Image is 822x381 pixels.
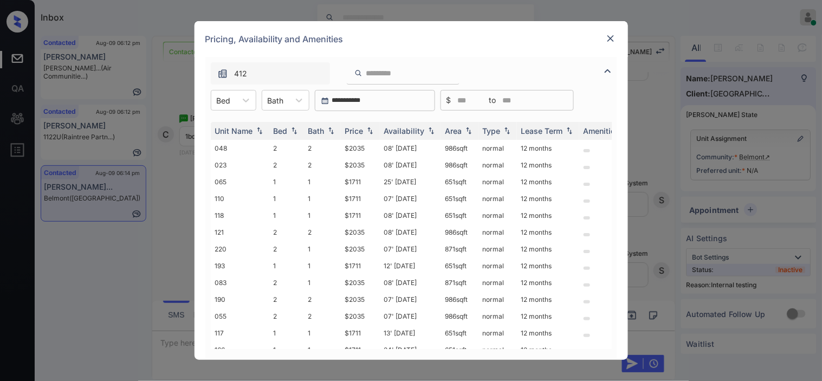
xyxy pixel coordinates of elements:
td: 2 [269,224,304,241]
td: 1 [304,325,341,341]
td: 986 sqft [441,224,478,241]
img: sorting [463,127,474,135]
td: 117 [211,325,269,341]
td: 08' [DATE] [380,207,441,224]
td: 986 sqft [441,308,478,325]
td: $1711 [341,257,380,274]
td: 986 sqft [441,157,478,173]
td: 2 [304,157,341,173]
td: 1 [304,207,341,224]
td: 1 [304,341,341,358]
td: 12 months [517,341,579,358]
td: 065 [211,173,269,190]
td: 651 sqft [441,341,478,358]
td: normal [478,224,517,241]
div: Availability [384,126,425,135]
img: close [605,33,616,44]
td: 1 [269,257,304,274]
td: 2 [269,291,304,308]
td: $1711 [341,325,380,341]
td: normal [478,173,517,190]
td: normal [478,241,517,257]
td: 12 months [517,140,579,157]
td: 08' [DATE] [380,224,441,241]
td: 12' [DATE] [380,257,441,274]
td: $1711 [341,341,380,358]
div: Area [445,126,462,135]
span: 412 [235,68,248,80]
td: 12 months [517,207,579,224]
td: 12 months [517,190,579,207]
td: 25' [DATE] [380,173,441,190]
img: sorting [502,127,513,135]
td: 023 [211,157,269,173]
td: 08' [DATE] [380,274,441,291]
td: 1 [269,173,304,190]
div: Type [483,126,501,135]
td: 08' [DATE] [380,157,441,173]
td: 1 [269,325,304,341]
td: 12 months [517,325,579,341]
td: 12 months [517,291,579,308]
td: 12 months [517,308,579,325]
td: normal [478,190,517,207]
div: Lease Term [521,126,563,135]
td: normal [478,341,517,358]
td: $1711 [341,207,380,224]
span: $ [446,94,451,106]
td: 1 [304,257,341,274]
td: 1 [304,190,341,207]
td: 651 sqft [441,207,478,224]
td: 07' [DATE] [380,190,441,207]
td: 651 sqft [441,173,478,190]
div: Amenities [584,126,620,135]
td: 166 [211,341,269,358]
td: 1 [269,341,304,358]
td: 07' [DATE] [380,241,441,257]
td: normal [478,325,517,341]
td: 12 months [517,157,579,173]
td: $2035 [341,224,380,241]
td: 12 months [517,241,579,257]
td: 2 [304,308,341,325]
td: 121 [211,224,269,241]
td: 07' [DATE] [380,291,441,308]
img: sorting [289,127,300,135]
td: 2 [304,140,341,157]
td: 2 [269,308,304,325]
td: 651 sqft [441,257,478,274]
img: icon-zuma [217,68,228,79]
td: 12 months [517,274,579,291]
td: normal [478,140,517,157]
td: 1 [269,207,304,224]
td: 1 [304,241,341,257]
div: Unit Name [215,126,253,135]
td: 1 [304,173,341,190]
td: 12 months [517,224,579,241]
td: $2035 [341,140,380,157]
img: sorting [365,127,376,135]
td: $2035 [341,274,380,291]
td: normal [478,157,517,173]
td: 2 [269,140,304,157]
td: 12 months [517,257,579,274]
td: 871 sqft [441,241,478,257]
td: 190 [211,291,269,308]
td: 2 [269,157,304,173]
div: Price [345,126,364,135]
td: normal [478,291,517,308]
td: normal [478,308,517,325]
td: 1 [304,274,341,291]
span: to [489,94,496,106]
td: 12 months [517,173,579,190]
img: sorting [426,127,437,135]
td: $1711 [341,173,380,190]
td: 13' [DATE] [380,325,441,341]
td: 055 [211,308,269,325]
td: 048 [211,140,269,157]
div: Bed [274,126,288,135]
td: 110 [211,190,269,207]
td: 193 [211,257,269,274]
td: normal [478,207,517,224]
td: 08' [DATE] [380,140,441,157]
